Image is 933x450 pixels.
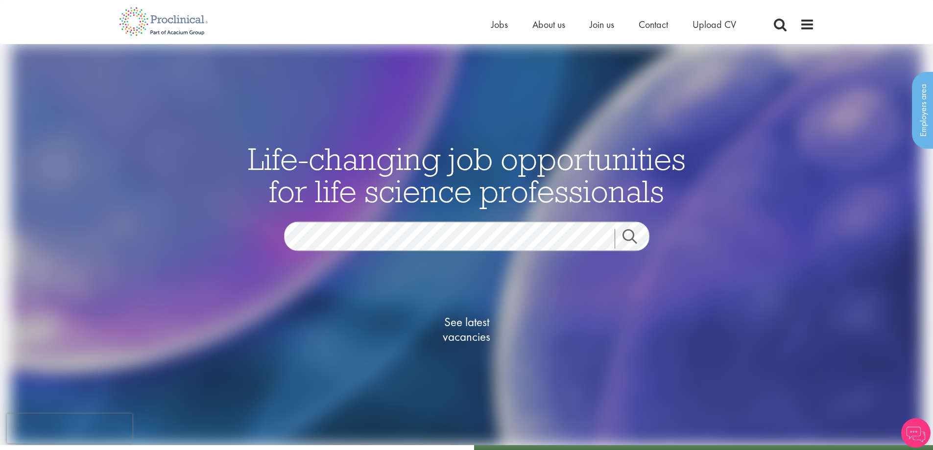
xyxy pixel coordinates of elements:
span: Life-changing job opportunities for life science professionals [248,139,686,211]
a: About us [532,18,565,31]
img: Chatbot [901,418,931,448]
a: Join us [590,18,614,31]
a: Jobs [491,18,508,31]
iframe: reCAPTCHA [7,414,132,443]
a: See latestvacancies [418,276,516,383]
img: candidate home [11,44,922,445]
a: Job search submit button [615,229,657,249]
span: See latest vacancies [418,315,516,344]
a: Contact [639,18,668,31]
a: Upload CV [693,18,736,31]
